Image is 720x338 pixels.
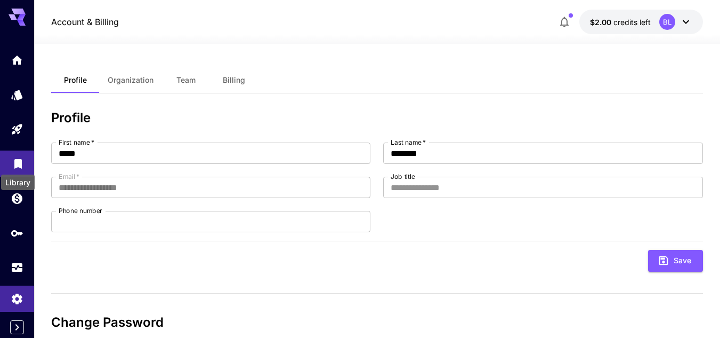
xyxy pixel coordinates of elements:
div: Usage [11,261,23,274]
div: Library [12,154,25,167]
div: API Keys [11,226,23,240]
h3: Profile [51,111,703,125]
button: Save [648,250,703,272]
span: Profile [64,75,87,85]
label: Email [59,172,79,181]
label: Job title [391,172,415,181]
span: $2.00 [590,18,613,27]
div: $2.00 [590,17,651,28]
button: $2.00BL [579,10,703,34]
div: Home [11,53,23,67]
label: First name [59,138,94,147]
h3: Change Password [51,315,703,330]
label: Phone number [59,206,102,215]
a: Account & Billing [51,15,119,28]
div: Library [1,175,35,190]
div: BL [659,14,675,30]
div: Playground [11,123,23,136]
div: Settings [11,289,23,302]
button: Expand sidebar [10,320,24,334]
span: Billing [223,75,245,85]
label: Last name [391,138,426,147]
span: Team [176,75,196,85]
div: Models [11,88,23,101]
div: Wallet [11,188,23,202]
span: credits left [613,18,651,27]
span: Organization [108,75,153,85]
nav: breadcrumb [51,15,119,28]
